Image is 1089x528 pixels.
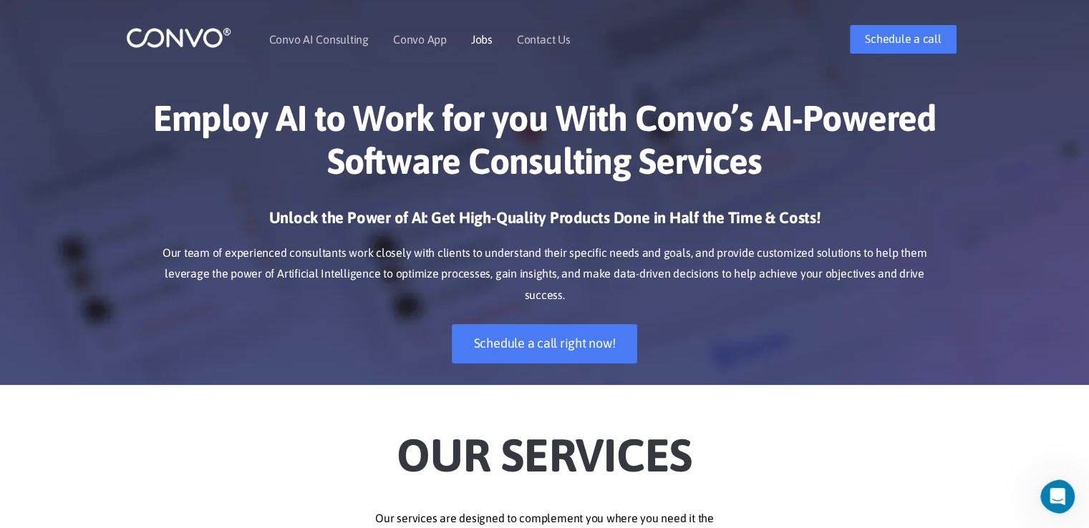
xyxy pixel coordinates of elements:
h2: Our Services [147,406,942,487]
a: Contact Us [517,34,571,45]
a: Schedule a call right now! [452,324,638,363]
h3: Unlock the Power of AI: Get High-Quality Products Done in Half the Time & Costs! [147,207,942,239]
a: Schedule a call [850,25,956,54]
h1: Employ AI to Work for you With Convo’s AI-Powered Software Consulting Services [147,97,942,193]
a: Convo App [393,34,447,45]
iframe: Intercom live chat [1040,479,1085,514]
a: Jobs [471,34,493,45]
p: Our team of experienced consultants work closely with clients to understand their specific needs ... [147,243,942,307]
a: Convo AI Consulting [269,34,369,45]
img: logo_1.png [126,26,231,49]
